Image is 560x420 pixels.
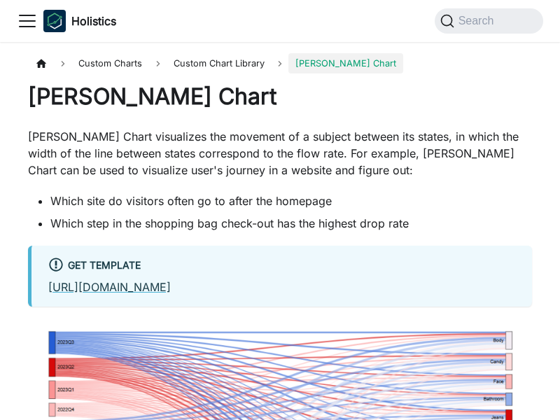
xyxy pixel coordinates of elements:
[43,10,66,32] img: Holistics
[28,128,532,178] p: [PERSON_NAME] Chart visualizes the movement of a subject between its states, in which the width o...
[167,53,272,73] a: Custom Chart Library
[288,53,403,73] span: [PERSON_NAME] Chart
[28,83,532,111] h1: [PERSON_NAME] Chart
[43,10,116,32] a: HolisticsHolisticsHolistics
[28,53,55,73] a: Home page
[174,58,265,69] span: Custom Chart Library
[48,280,171,294] a: [URL][DOMAIN_NAME]
[50,192,532,209] li: Which site do visitors often go to after the homepage
[71,53,149,73] span: Custom Charts
[28,53,532,73] nav: Breadcrumbs
[71,13,116,29] b: Holistics
[17,10,38,31] button: Toggle navigation bar
[454,15,503,27] span: Search
[50,215,532,232] li: Which step in the shopping bag check-out has the highest drop rate
[435,8,543,34] button: Search (Command+K)
[48,257,515,275] div: Get Template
